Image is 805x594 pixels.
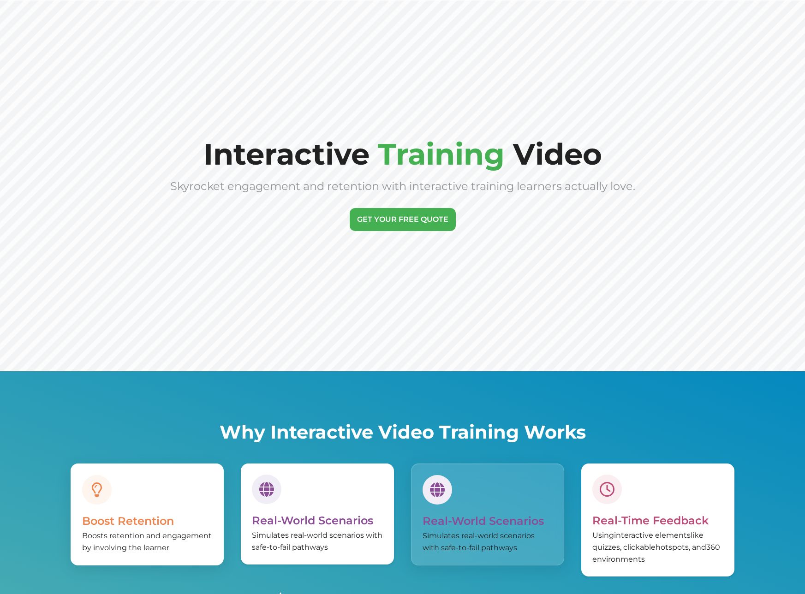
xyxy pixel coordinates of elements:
span: Interactive [203,136,370,172]
span: Skyrocket engagement and retention with interactive training learners actually love. [170,179,635,193]
span: Boost Retention [82,514,174,528]
span: Simulates real-world scenarios with safe-to-fail pathways [252,531,382,552]
span: hotspots, and [656,543,706,552]
span: Why Interactive Video Training Works [220,421,586,443]
span: Simulates real-world scenarios with safe-to-fail pathways [423,531,535,552]
span: Training [378,136,505,172]
a: GET YOUR FREE QUOTE [350,208,456,231]
span: interactive elements [614,531,691,540]
span: Boosts retention and engagement by involving the learner [82,531,212,552]
span: Real-Time Feedback [592,514,709,527]
span: Video [513,136,602,172]
span: Using [592,531,614,540]
span: Real-World Scenarios [423,514,544,528]
span: Real-World Scenarios [252,514,373,527]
